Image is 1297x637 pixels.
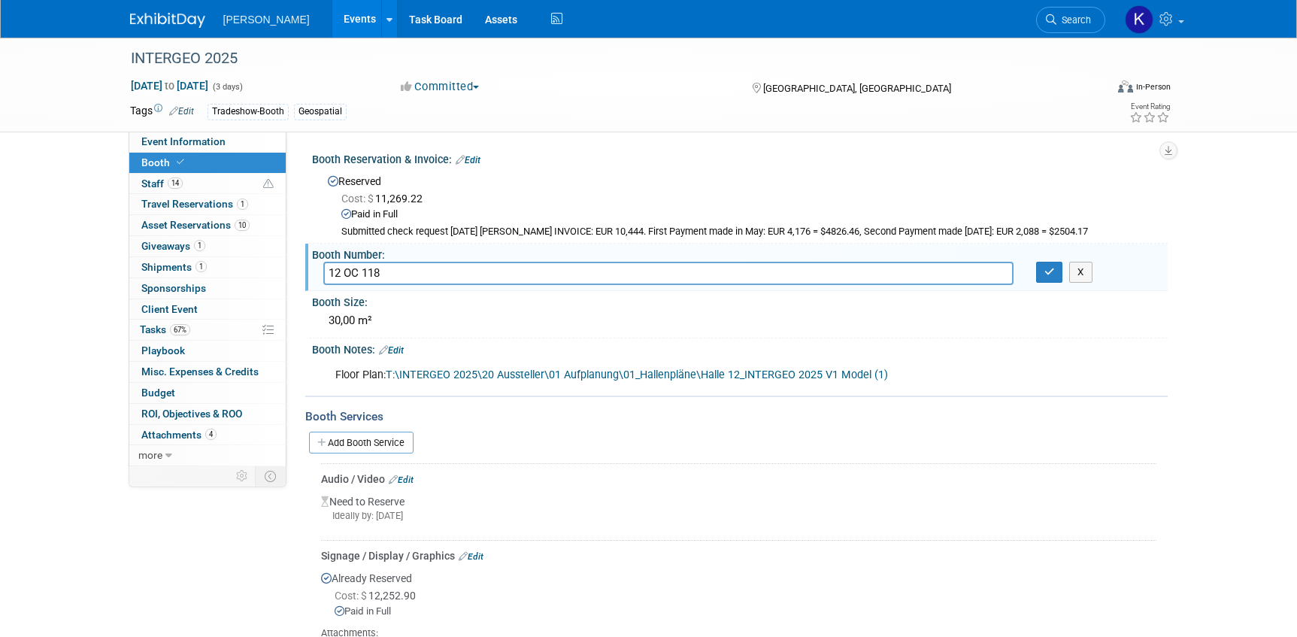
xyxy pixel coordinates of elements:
[205,429,217,440] span: 4
[1129,103,1170,111] div: Event Rating
[141,135,226,147] span: Event Information
[141,219,250,231] span: Asset Reservations
[456,155,480,165] a: Edit
[126,45,1083,72] div: INTERGEO 2025
[168,177,183,189] span: 14
[309,432,414,453] a: Add Booth Service
[341,193,375,205] span: Cost: $
[294,104,347,120] div: Geospatial
[1135,81,1171,93] div: In-Person
[129,320,286,340] a: Tasks67%
[129,174,286,194] a: Staff14
[1118,80,1133,93] img: Format-Inperson.png
[194,240,205,251] span: 1
[169,106,194,117] a: Edit
[335,590,422,602] span: 12,252.90
[335,605,1156,619] div: Paid in Full
[138,449,162,461] span: more
[312,338,1168,358] div: Booth Notes:
[305,408,1168,425] div: Booth Services
[395,79,485,95] button: Committed
[129,341,286,361] a: Playbook
[263,177,274,191] span: Potential Scheduling Conflict -- at least one attendee is tagged in another overlapping event.
[141,156,187,168] span: Booth
[389,475,414,485] a: Edit
[335,590,368,602] span: Cost: $
[1069,262,1092,283] button: X
[141,303,198,315] span: Client Event
[325,360,1002,390] div: Floor Plan:
[195,261,207,272] span: 1
[312,244,1168,262] div: Booth Number:
[177,158,184,166] i: Booth reservation complete
[341,208,1156,222] div: Paid in Full
[1036,7,1105,33] a: Search
[141,282,206,294] span: Sponsorships
[141,387,175,399] span: Budget
[129,236,286,256] a: Giveaways1
[312,291,1168,310] div: Booth Size:
[321,509,1156,523] div: Ideally by: [DATE]
[141,366,259,378] span: Misc. Expenses & Credits
[141,261,207,273] span: Shipments
[129,278,286,299] a: Sponsorships
[386,369,888,381] a: T:\INTERGEO 2025\20 Aussteller\01 Aufplanung\01_Hallenpläne\Halle 12_INTERGEO 2025 V1 Model (1)
[130,13,205,28] img: ExhibitDay
[129,257,286,278] a: Shipments1
[129,132,286,152] a: Event Information
[208,104,289,120] div: Tradeshow-Booth
[211,82,243,92] span: (3 days)
[763,83,951,94] span: [GEOGRAPHIC_DATA], [GEOGRAPHIC_DATA]
[162,80,177,92] span: to
[1056,14,1091,26] span: Search
[321,472,1156,487] div: Audio / Video
[130,79,209,93] span: [DATE] [DATE]
[129,383,286,403] a: Budget
[129,404,286,424] a: ROI, Objectives & ROO
[312,148,1168,168] div: Booth Reservation & Invoice:
[323,309,1156,332] div: 30,00 m²
[129,299,286,320] a: Client Event
[321,487,1156,535] div: Need to Reserve
[129,425,286,445] a: Attachments4
[129,362,286,382] a: Misc. Expenses & Credits
[341,226,1156,238] div: Submitted check request [DATE] [PERSON_NAME] INVOICE: EUR 10,444. First Payment made in May: EUR ...
[141,240,205,252] span: Giveaways
[1125,5,1153,34] img: Kim Hansen
[129,215,286,235] a: Asset Reservations10
[379,345,404,356] a: Edit
[1017,78,1171,101] div: Event Format
[141,408,242,420] span: ROI, Objectives & ROO
[141,177,183,190] span: Staff
[170,324,190,335] span: 67%
[140,323,190,335] span: Tasks
[237,199,248,210] span: 1
[229,466,256,486] td: Personalize Event Tab Strip
[129,445,286,466] a: more
[130,103,194,120] td: Tags
[323,170,1156,238] div: Reserved
[321,548,1156,563] div: Signage / Display / Graphics
[141,344,185,356] span: Playbook
[341,193,429,205] span: 11,269.22
[129,194,286,214] a: Travel Reservations1
[459,551,483,562] a: Edit
[129,153,286,173] a: Booth
[141,198,248,210] span: Travel Reservations
[223,14,310,26] span: [PERSON_NAME]
[141,429,217,441] span: Attachments
[235,220,250,231] span: 10
[255,466,286,486] td: Toggle Event Tabs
